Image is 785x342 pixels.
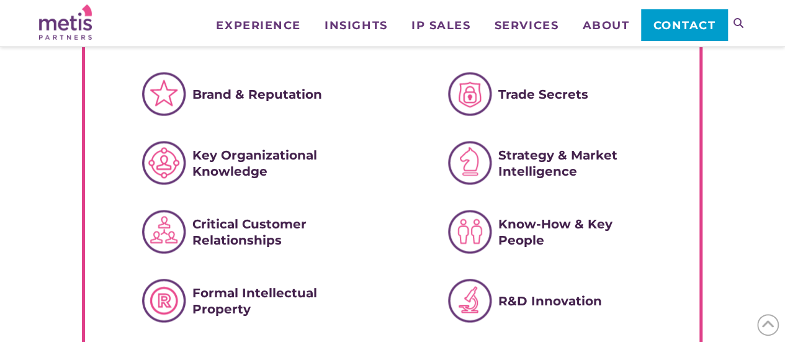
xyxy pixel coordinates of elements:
[142,72,186,116] img: Brand & Reputation
[448,72,492,116] img: Trade Secrets
[325,20,387,31] span: Insights
[498,86,588,102] span: Trade Secrets
[142,279,186,323] img: Formal Intellectual Property
[448,141,492,185] img: Strategy & Market Intelligence
[192,216,322,248] span: Critical Customer Relationships
[39,4,92,40] img: Metis Partners
[142,141,186,185] img: Key Organizational Knowledge
[411,20,470,31] span: IP Sales
[448,279,492,323] img: R&D Innovation
[582,20,629,31] span: About
[498,293,601,309] span: R&D Innovation
[495,20,558,31] span: Services
[498,216,628,248] span: Know-How & Key People
[192,285,322,317] span: Formal Intellectual Property
[216,20,300,31] span: Experience
[192,147,322,179] span: Key Organizational Knowledge
[448,210,492,254] img: Know-How & Key People
[757,314,779,336] span: Back to Top
[142,17,642,47] div: IP Assets
[192,86,321,102] span: Brand & Reputation
[641,9,727,40] a: Contact
[498,147,628,179] span: Strategy & Market Intelligence
[142,210,186,254] img: Critical Customer Relationships
[653,20,716,31] span: Contact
